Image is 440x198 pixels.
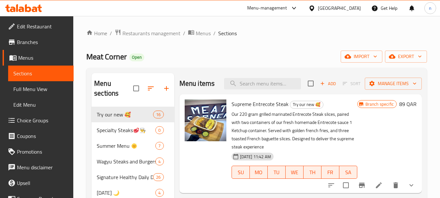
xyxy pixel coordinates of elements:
span: 0 [156,127,163,133]
span: Add [319,80,337,87]
a: Edit Menu [8,97,74,113]
h6: 89 QAR [399,99,417,109]
span: Sections [13,69,68,77]
div: [GEOGRAPHIC_DATA] [318,5,361,12]
span: Meat Corner [86,49,127,64]
span: Select all sections [129,82,143,95]
span: Open [129,54,144,60]
div: items [153,173,163,181]
img: Supreme Entrecote Steak [185,99,226,141]
span: Promotions [17,148,68,156]
a: Upsell [3,175,74,191]
span: Edit Menu [13,101,68,109]
span: Full Menu View [13,85,68,93]
button: TH [304,166,321,179]
a: Full Menu View [8,81,74,97]
span: export [390,53,422,61]
span: Menus [18,54,68,62]
button: sort-choices [323,177,339,193]
button: Add [318,79,338,89]
button: SU [232,166,250,179]
div: Wagyu Steaks and Burgers🐂4 [92,154,174,169]
span: 4 [156,190,163,196]
span: Signature Healthy Daily Dishes 🥙❤🍲 [97,173,153,181]
nav: breadcrumb [86,29,427,38]
span: FR [324,168,337,177]
a: Restaurants management [115,29,180,38]
a: Branches [3,34,74,50]
span: Try our new 🥰 [290,101,323,108]
span: 16 [153,112,163,118]
span: 7 [156,143,163,149]
span: import [346,53,377,61]
button: Add section [159,81,174,96]
button: WE [286,166,304,179]
a: Sections [8,66,74,81]
li: / [110,29,112,37]
button: export [385,51,427,63]
h2: Menu items [179,79,215,88]
button: TU [268,166,286,179]
a: Promotions [3,144,74,160]
span: Try our new 🥰 [97,111,153,118]
span: Summer Menu 🌞 [97,142,155,150]
span: Coupons [17,132,68,140]
span: Supreme Entrecote Steak [232,99,289,109]
span: Select section first [338,79,365,89]
p: Our 220 gram grilled marinated Entrecote Steak slices, paired with two containers of our fresh ho... [232,110,357,151]
span: TH [306,168,319,177]
span: 26 [153,174,163,180]
span: Sections [218,29,237,37]
span: Upsell [17,179,68,187]
button: Manage items [365,78,422,90]
button: import [341,51,382,63]
a: Menus [3,50,74,66]
span: Menu disclaimer [17,163,68,171]
span: Menus [196,29,211,37]
span: SA [342,168,355,177]
button: show more [404,177,419,193]
span: Select section [304,77,318,90]
span: SU [234,168,247,177]
div: Try our new 🥰16 [92,107,174,122]
span: [DATE] 11:42 AM [237,154,274,160]
li: / [213,29,216,37]
span: Restaurants management [122,29,180,37]
div: Specialty Steaks🥩👨‍🍳0 [92,122,174,138]
div: items [155,158,163,165]
a: Menus [188,29,211,38]
span: n [429,5,432,12]
div: items [155,126,163,134]
span: Add item [318,79,338,89]
div: Ramadan 2024 🌙 [97,189,155,197]
a: Edit Restaurant [3,19,74,34]
span: Sort sections [143,81,159,96]
a: Home [86,29,107,37]
span: Edit Restaurant [17,23,68,30]
span: TU [270,168,283,177]
span: Select to update [339,178,353,192]
a: Edit menu item [375,181,383,189]
div: Menu-management [247,4,287,12]
div: items [155,142,163,150]
a: Choice Groups [3,113,74,128]
button: FR [321,166,339,179]
button: MO [250,166,268,179]
svg: Show Choices [407,181,415,189]
span: Specialty Steaks🥩👨‍🍳 [97,126,155,134]
span: WE [288,168,301,177]
button: SA [339,166,357,179]
span: MO [252,168,265,177]
input: search [224,78,301,89]
span: [DATE] 🌙 [97,189,155,197]
span: Choice Groups [17,116,68,124]
div: items [153,111,163,118]
div: Summer Menu 🌞7 [92,138,174,154]
span: Wagyu Steaks and Burgers🐂 [97,158,155,165]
